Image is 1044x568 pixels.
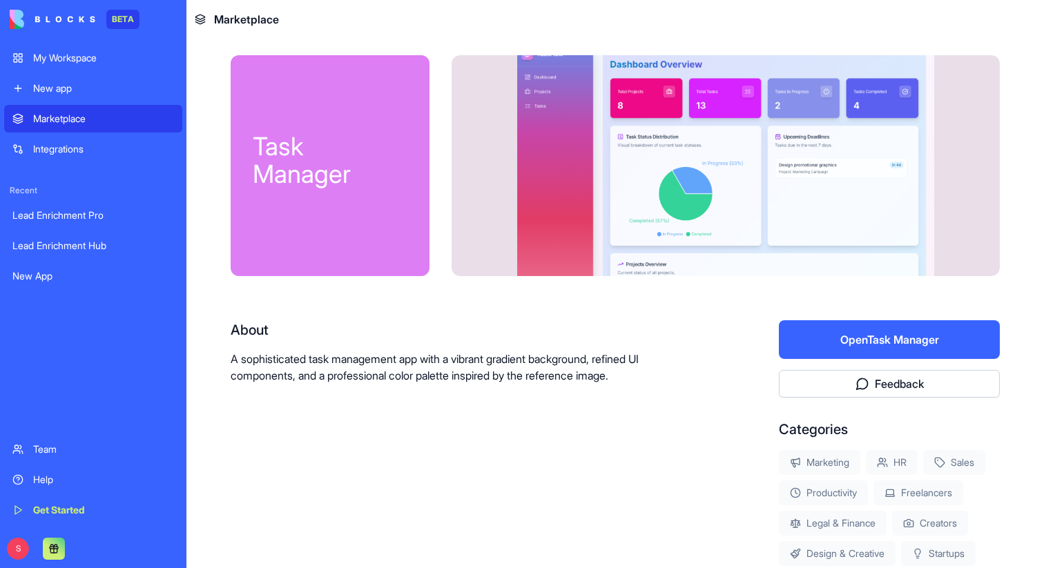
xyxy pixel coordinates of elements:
div: Integrations [33,142,174,156]
div: Marketing [779,450,860,475]
div: Task Manager [253,133,407,188]
span: Recent [4,185,182,196]
div: Legal & Finance [779,511,887,536]
div: New app [33,81,174,95]
a: Integrations [4,135,182,163]
a: BETA [10,10,139,29]
span: Marketplace [214,11,279,28]
div: Creators [892,511,968,536]
button: OpenTask Manager [779,320,1000,359]
p: A sophisticated task management app with a vibrant gradient background, refined UI components, an... [231,351,690,384]
div: BETA [106,10,139,29]
a: Get Started [4,496,182,524]
div: Get Started [33,503,174,517]
a: Lead Enrichment Hub [4,232,182,259]
span: S [7,538,29,560]
div: Team [33,442,174,456]
div: Productivity [779,480,868,505]
a: Lead Enrichment Pro [4,202,182,229]
div: Marketplace [33,112,174,126]
div: Lead Enrichment Hub [12,239,174,253]
div: Design & Creative [779,541,896,566]
button: Feedback [779,370,1000,398]
div: Freelancers [873,480,963,505]
a: Help [4,466,182,493]
div: My Workspace [33,51,174,65]
div: HR [866,450,918,475]
a: Marketplace [4,105,182,133]
div: New App [12,269,174,283]
div: About [231,320,690,340]
div: Lead Enrichment Pro [12,208,174,222]
div: Help [33,473,174,487]
a: New app [4,75,182,102]
a: New App [4,262,182,290]
div: Sales [923,450,985,475]
div: Startups [901,541,976,566]
img: logo [10,10,95,29]
a: My Workspace [4,44,182,72]
div: Categories [779,420,1000,439]
a: Team [4,435,182,463]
